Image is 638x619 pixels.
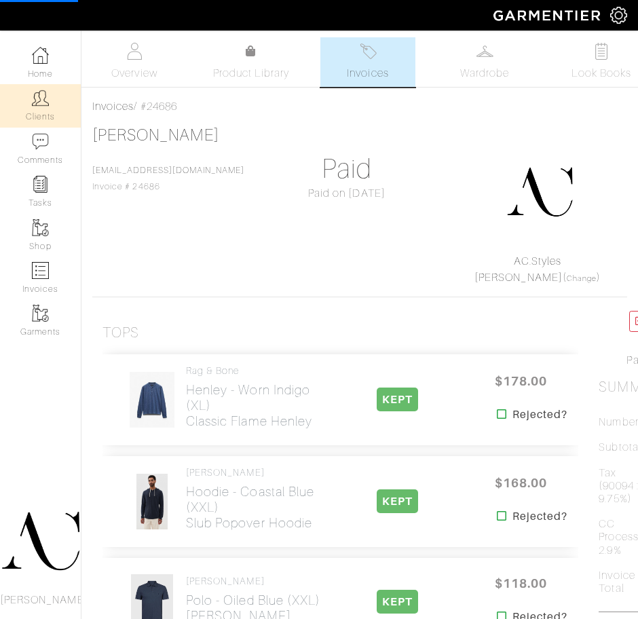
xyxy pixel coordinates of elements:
[102,324,139,341] h3: Tops
[32,133,49,150] img: comment-icon-a0a6a9ef722e966f86d9cbdc48e553b5cf19dbc54f86b18d962a5391bc8f6eb6.png
[487,3,610,27] img: garmentier-logo-header-white-b43fb05a5012e4ada735d5af1a66efaba907eab6374d6393d1fbf88cb4ef424d.png
[213,65,290,81] span: Product Library
[481,569,562,598] span: $118.00
[377,388,418,411] span: KEPT
[377,489,418,513] span: KEPT
[126,43,143,60] img: basicinfo-40fd8af6dae0f16599ec9e87c0ef1c0a1fdea2edbe929e3d69a839185d80c458.svg
[437,37,532,87] a: Wardrobe
[92,126,219,144] a: [PERSON_NAME]
[186,484,321,531] h2: Hoodie - Coastal Blue (XXL) Slub Popover Hoodie
[129,371,175,428] img: 5Lp5C64EqMvyFJbut9FoAj4H
[87,37,182,87] a: Overview
[571,65,632,81] span: Look Books
[593,43,610,60] img: todo-9ac3debb85659649dc8f770b8b6100bb5dab4b48dedcbae339e5042a72dfd3cc.svg
[186,467,321,531] a: [PERSON_NAME] Hoodie - Coastal Blue (XXL)Slub Popover Hoodie
[186,365,321,429] a: rag & bone Henley - Worn Indigo (XL)Classic Flame Henley
[514,255,561,267] a: AC.Styles
[347,65,388,81] span: Invoices
[186,365,321,377] h4: rag & bone
[92,98,627,115] div: / #24686
[360,43,377,60] img: orders-27d20c2124de7fd6de4e0e44c1d41de31381a507db9b33961299e4e07d508b8c.svg
[186,576,320,587] h4: [PERSON_NAME]
[481,468,562,498] span: $168.00
[268,185,426,202] div: Paid on [DATE]
[32,90,49,107] img: clients-icon-6bae9207a08558b7cb47a8932f037763ab4055f8c8b6bfacd5dc20c3e0201464.png
[476,43,493,60] img: wardrobe-487a4870c1b7c33e795ec22d11cfc2ed9d08956e64fb3008fe2437562e282088.svg
[320,37,415,87] a: Invoices
[506,158,574,226] img: DupYt8CPKc6sZyAt3svX5Z74.png
[92,166,244,175] a: [EMAIL_ADDRESS][DOMAIN_NAME]
[481,367,562,396] span: $178.00
[92,166,244,191] span: Invoice # 24686
[32,262,49,279] img: orders-icon-0abe47150d42831381b5fb84f609e132dff9fe21cb692f30cb5eec754e2cba89.png
[32,219,49,236] img: garments-icon-b7da505a4dc4fd61783c78ac3ca0ef83fa9d6f193b1c9dc38574b1d14d53ca28.png
[136,473,168,530] img: LDMuNE4ARgGycdrJnYL72EoL
[512,508,567,525] strong: Rejected?
[32,305,49,322] img: garments-icon-b7da505a4dc4fd61783c78ac3ca0ef83fa9d6f193b1c9dc38574b1d14d53ca28.png
[610,7,627,24] img: gear-icon-white-bd11855cb880d31180b6d7d6211b90ccbf57a29d726f0c71d8c61bd08dd39cc2.png
[92,100,134,113] a: Invoices
[268,153,426,185] h1: Paid
[474,271,563,284] a: [PERSON_NAME]
[204,43,299,81] a: Product Library
[186,467,321,479] h4: [PERSON_NAME]
[567,274,597,282] a: Change
[377,590,418,614] span: KEPT
[186,382,321,429] h2: Henley - Worn Indigo (XL) Classic Flame Henley
[32,47,49,64] img: dashboard-icon-dbcd8f5a0b271acd01030246c82b418ddd0df26cd7fceb0bd07c9910d44c42f6.png
[111,65,157,81] span: Overview
[32,176,49,193] img: reminder-icon-8004d30b9f0a5d33ae49ab947aed9ed385cf756f9e5892f1edd6e32f2345188e.png
[460,65,509,81] span: Wardrobe
[464,253,611,286] div: ( )
[512,407,567,423] strong: Rejected?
